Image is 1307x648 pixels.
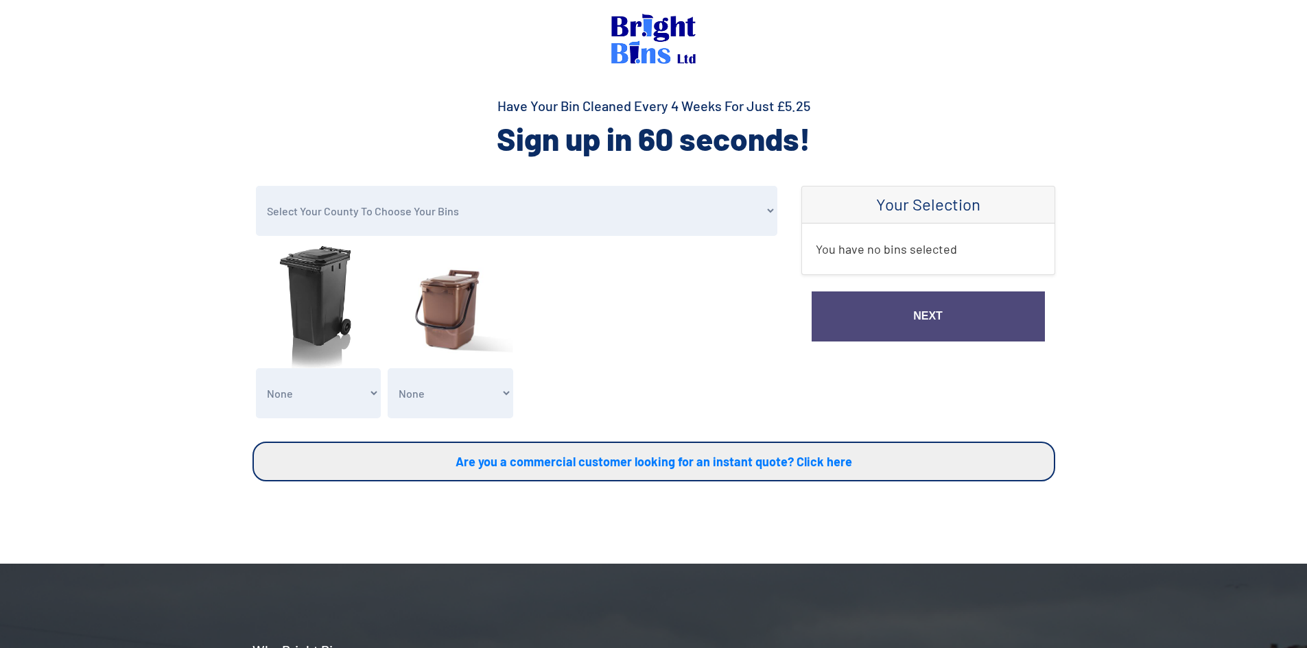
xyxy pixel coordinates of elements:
img: food.jpg [388,243,513,368]
img: general.jpg [256,243,381,368]
p: You have no bins selected [816,237,1041,261]
h4: Your Selection [816,195,1041,215]
h4: Have Your Bin Cleaned Every 4 Weeks For Just £5.25 [252,96,1055,115]
h2: Sign up in 60 seconds! [252,118,1055,159]
a: Next [812,291,1045,341]
a: Are you a commercial customer looking for an instant quote? Click here [252,442,1055,481]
